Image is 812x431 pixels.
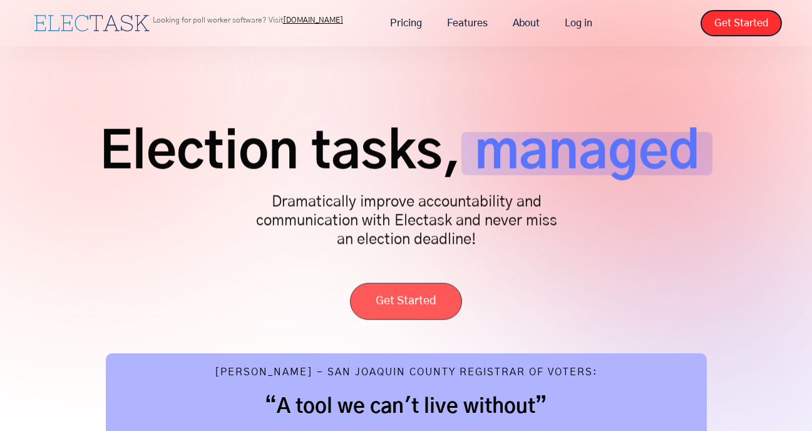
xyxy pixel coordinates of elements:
a: Get Started [350,283,462,319]
a: home [31,12,153,34]
p: Dramatically improve accountability and communication with Electask and never miss an election de... [250,192,563,249]
a: [DOMAIN_NAME] [283,16,343,24]
a: About [500,10,552,36]
a: Log in [552,10,605,36]
div: [PERSON_NAME] - San Joaquin County Registrar of Voters: [215,366,598,382]
h2: “A tool we can't live without” [131,394,682,419]
p: Looking for poll worker software? Visit [153,16,343,24]
a: Features [434,10,500,36]
a: Get Started [701,10,782,36]
a: Pricing [378,10,434,36]
span: Election tasks, [100,132,461,175]
span: managed [461,132,712,175]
